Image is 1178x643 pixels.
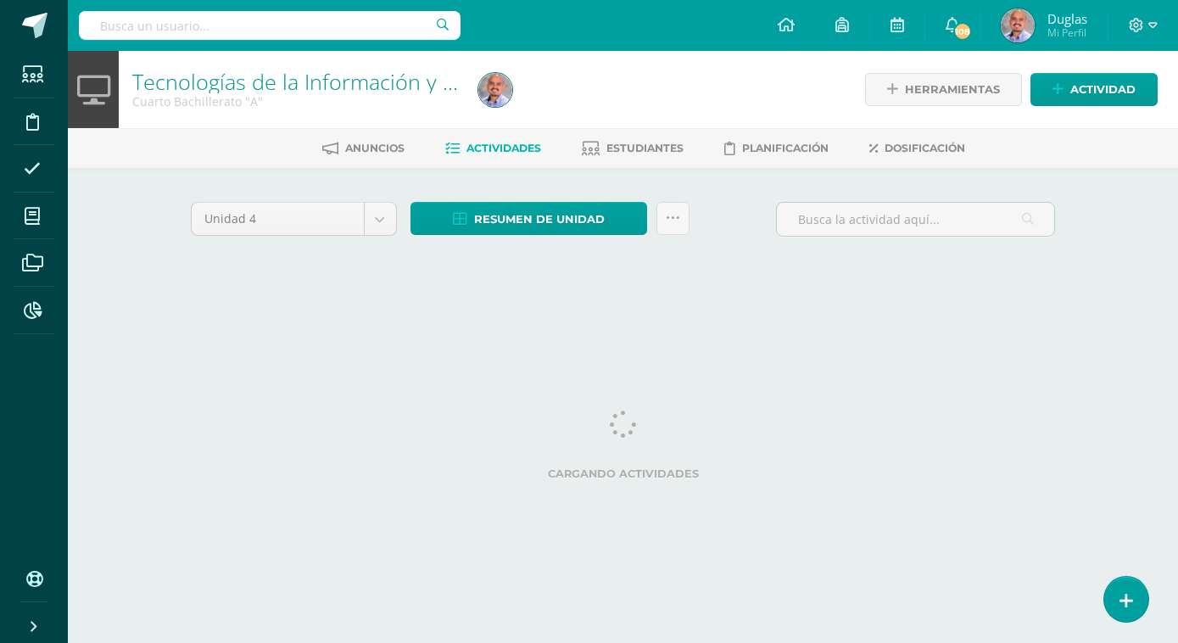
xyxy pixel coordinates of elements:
span: Mi Perfil [1047,25,1087,40]
a: Unidad 4 [192,203,396,235]
a: Actividades [445,135,541,162]
span: 108 [952,22,971,41]
span: Herramientas [905,74,1000,105]
img: 303f0dfdc36eeea024f29b2ae9d0f183.png [1001,8,1035,42]
a: Tecnologías de la Información y la Comunicación [132,67,602,96]
a: Dosificación [869,135,965,162]
span: Duglas [1047,10,1087,27]
a: Planificación [724,135,829,162]
span: Anuncios [345,142,405,154]
input: Busca un usuario... [79,11,461,40]
span: Estudiantes [606,142,684,154]
a: Anuncios [322,135,405,162]
span: Actividades [466,142,541,154]
a: Estudiantes [582,135,684,162]
span: Resumen de unidad [474,204,605,235]
a: Herramientas [865,73,1022,106]
span: Dosificación [885,142,965,154]
a: Actividad [1030,73,1158,106]
span: Planificación [742,142,829,154]
h1: Tecnologías de la Información y la Comunicación [132,70,458,93]
span: Actividad [1070,74,1136,105]
input: Busca la actividad aquí... [777,203,1054,236]
span: Unidad 4 [204,203,351,235]
a: Resumen de unidad [410,202,647,235]
label: Cargando actividades [191,467,1056,480]
img: 303f0dfdc36eeea024f29b2ae9d0f183.png [478,73,512,107]
div: Cuarto Bachillerato 'A' [132,93,458,109]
